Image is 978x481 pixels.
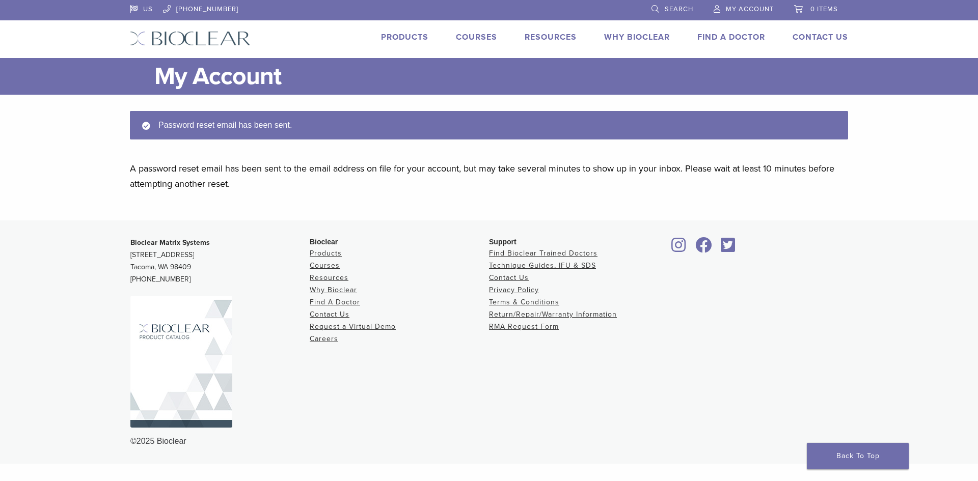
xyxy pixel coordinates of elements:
p: [STREET_ADDRESS] Tacoma, WA 98409 [PHONE_NUMBER] [130,237,310,286]
a: Find A Doctor [310,298,360,306]
a: Products [310,249,342,258]
div: ©2025 Bioclear [130,435,848,447]
a: Products [381,32,428,42]
a: Request a Virtual Demo [310,322,396,331]
a: Resources [310,273,348,282]
a: Courses [310,261,340,270]
a: Return/Repair/Warranty Information [489,310,617,319]
a: Careers [310,334,338,343]
h1: My Account [154,58,848,95]
a: Find A Doctor [697,32,765,42]
span: My Account [726,5,774,13]
a: Why Bioclear [310,286,357,294]
a: Contact Us [489,273,529,282]
a: Terms & Conditions [489,298,559,306]
span: Support [489,238,517,246]
div: Password reset email has been sent. [130,111,848,139]
a: RMA Request Form [489,322,559,331]
a: Technique Guides, IFU & SDS [489,261,596,270]
a: Bioclear [692,243,715,253]
a: Contact Us [310,310,349,319]
a: Why Bioclear [604,32,670,42]
a: Find Bioclear Trained Doctors [489,249,597,258]
a: Courses [456,32,497,42]
img: Bioclear [130,31,251,46]
span: Search [665,5,693,13]
a: Bioclear [717,243,739,253]
img: Bioclear [130,296,232,428]
strong: Bioclear Matrix Systems [130,238,210,247]
a: Bioclear [668,243,690,253]
p: A password reset email has been sent to the email address on file for your account, but may take ... [130,161,848,191]
a: Privacy Policy [489,286,539,294]
a: Back To Top [807,443,909,469]
a: Resources [525,32,577,42]
span: Bioclear [310,238,338,246]
a: Contact Us [793,32,848,42]
span: 0 items [810,5,838,13]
